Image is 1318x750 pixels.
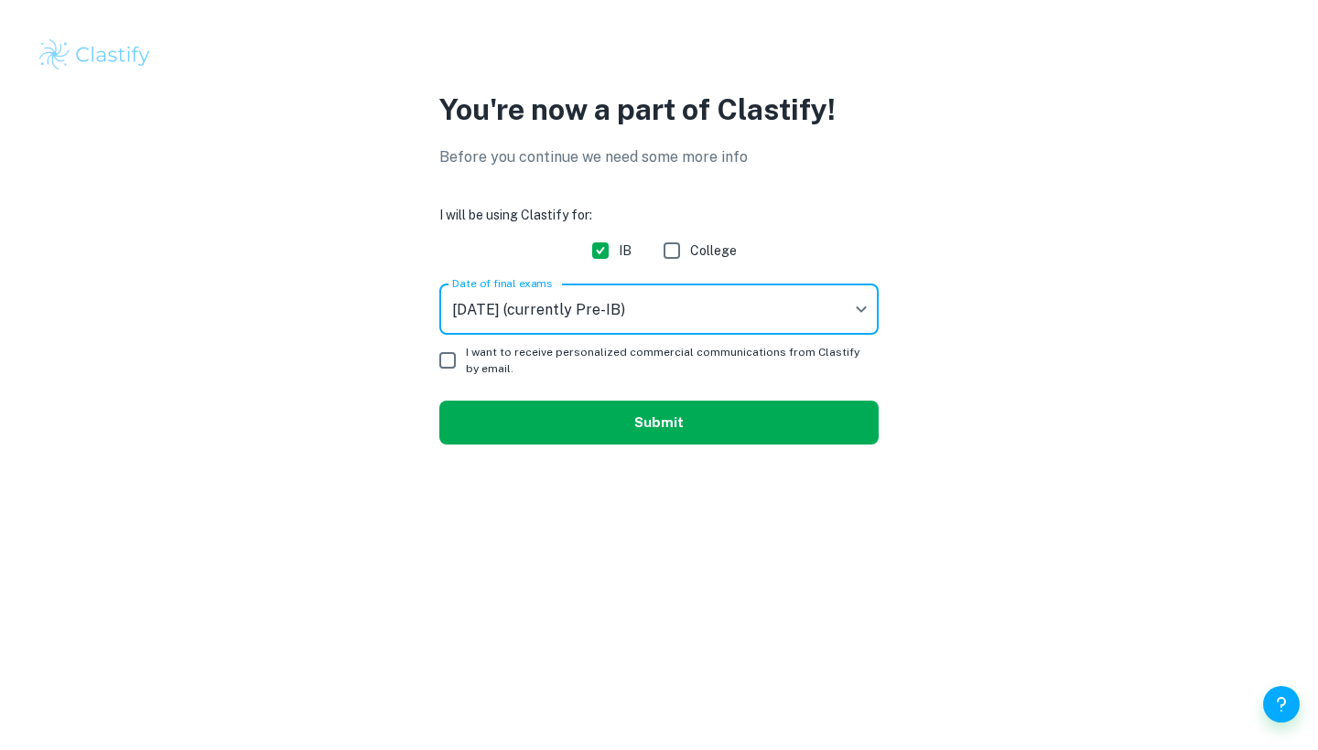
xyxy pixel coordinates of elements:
div: [DATE] (currently Pre-IB) [439,284,879,335]
button: Submit [439,401,879,445]
img: Clastify logo [37,37,153,73]
h6: I will be using Clastify for: [439,205,879,225]
span: IB [619,241,632,261]
label: Date of final exams [452,275,552,291]
span: I want to receive personalized commercial communications from Clastify by email. [466,344,864,377]
p: You're now a part of Clastify! [439,88,879,132]
p: Before you continue we need some more info [439,146,879,168]
button: Help and Feedback [1263,686,1300,723]
span: College [690,241,737,261]
a: Clastify logo [37,37,1281,73]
